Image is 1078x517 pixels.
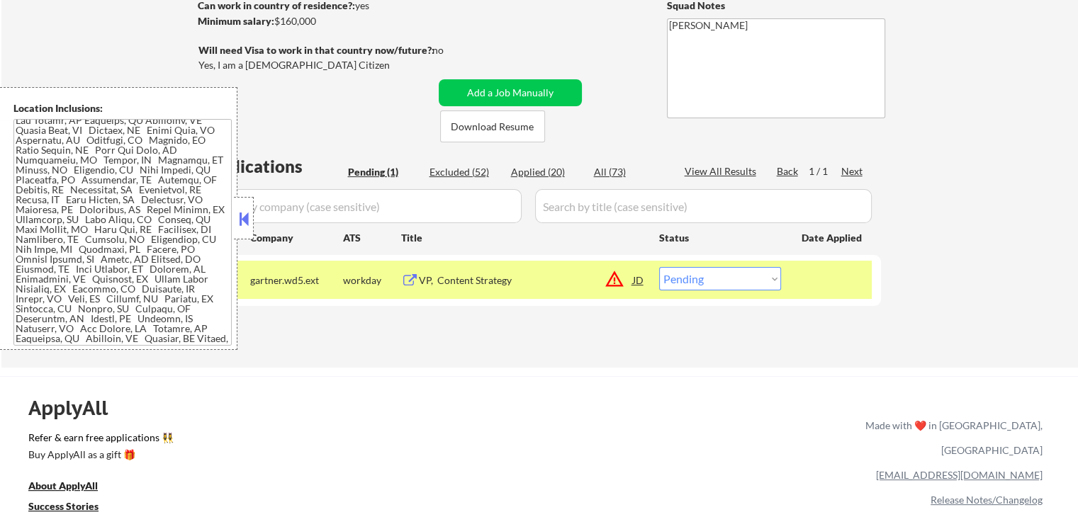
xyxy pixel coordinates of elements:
strong: Will need Visa to work in that country now/future?: [198,44,434,56]
u: Success Stories [28,500,99,512]
div: Next [841,164,864,178]
a: Release Notes/Changelog [931,494,1043,506]
div: Status [659,225,781,250]
div: All (73) [594,165,665,179]
input: Search by company (case sensitive) [203,189,522,223]
a: Refer & earn free applications 👯‍♀️ [28,433,569,448]
u: About ApplyAll [28,479,98,492]
div: Date Applied [802,231,864,245]
a: [EMAIL_ADDRESS][DOMAIN_NAME] [876,469,1043,481]
div: gartner.wd5.ext [250,273,343,288]
div: Company [250,231,343,245]
div: Buy ApplyAll as a gift 🎁 [28,450,170,460]
strong: Minimum salary: [198,15,274,27]
div: Made with ❤️ in [GEOGRAPHIC_DATA], [GEOGRAPHIC_DATA] [860,413,1043,462]
div: no [432,43,473,57]
a: Buy ApplyAll as a gift 🎁 [28,448,170,465]
div: Applications [203,158,343,175]
div: Title [401,231,646,245]
div: Yes, I am a [DEMOGRAPHIC_DATA] Citizen [198,58,438,72]
div: ATS [343,231,401,245]
button: Download Resume [440,110,545,142]
input: Search by title (case sensitive) [535,189,872,223]
div: Excluded (52) [429,165,500,179]
div: Back [777,164,799,178]
button: warning_amber [605,269,624,289]
div: VP, Content Strategy [419,273,633,288]
div: Pending (1) [348,165,419,179]
div: View All Results [685,164,760,178]
div: Applied (20) [511,165,582,179]
div: 1 / 1 [809,164,841,178]
div: ApplyAll [28,396,124,420]
button: Add a Job Manually [439,79,582,106]
div: workday [343,273,401,288]
div: JD [631,267,646,292]
div: Location Inclusions: [13,101,232,115]
div: $160,000 [198,14,434,28]
a: Success Stories [28,499,118,517]
a: About ApplyAll [28,479,118,496]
